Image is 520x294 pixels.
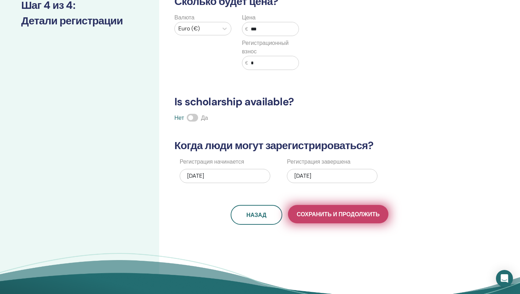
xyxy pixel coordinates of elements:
[246,211,266,219] span: Назад
[245,59,248,67] span: €
[170,139,449,152] h3: Когда люди могут зарегистрироваться?
[180,169,270,183] div: [DATE]
[174,13,195,22] label: Валюта
[180,158,244,166] label: Регистрация начинается
[242,39,299,56] label: Регистрационный взнос
[288,205,388,223] button: Сохранить и продолжить
[297,211,380,218] span: Сохранить и продолжить
[287,169,377,183] div: [DATE]
[170,95,449,108] h3: Is scholarship available?
[287,158,350,166] label: Регистрация завершена
[242,13,255,22] label: Цена
[231,205,282,225] button: Назад
[174,114,184,122] span: Нет
[201,114,208,122] span: Да
[21,14,138,27] h3: Детали регистрации
[245,25,248,33] span: €
[496,270,513,287] div: Open Intercom Messenger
